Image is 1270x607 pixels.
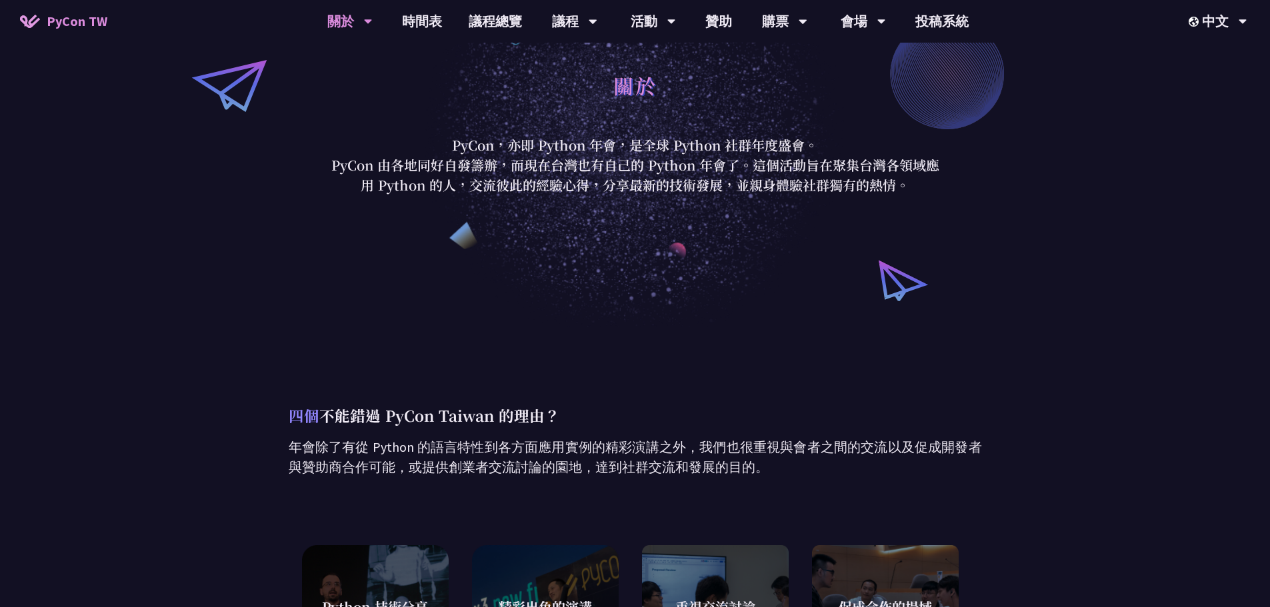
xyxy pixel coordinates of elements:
[289,404,982,427] p: 不能錯過 PyCon Taiwan 的理由？
[325,155,945,195] p: PyCon 由各地同好自發籌辦，而現在台灣也有自己的 Python 年會了。這個活動旨在聚集台灣各領域應用 Python 的人，交流彼此的經驗心得，分享最新的技術發展，並親身體驗社群獨有的熱情。
[289,404,319,426] span: 四個
[1189,17,1202,27] img: Locale Icon
[47,11,107,31] span: PyCon TW
[613,65,657,105] h1: 關於
[20,15,40,28] img: Home icon of PyCon TW 2025
[7,5,121,38] a: PyCon TW
[289,437,982,477] p: 年會除了有從 Python 的語言特性到各方面應用實例的精彩演講之外，我們也很重視與會者之間的交流以及促成開發者與贊助商合作可能，或提供創業者交流討論的園地，達到社群交流和發展的目的。
[325,135,945,155] p: PyCon，亦即 Python 年會，是全球 Python 社群年度盛會。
